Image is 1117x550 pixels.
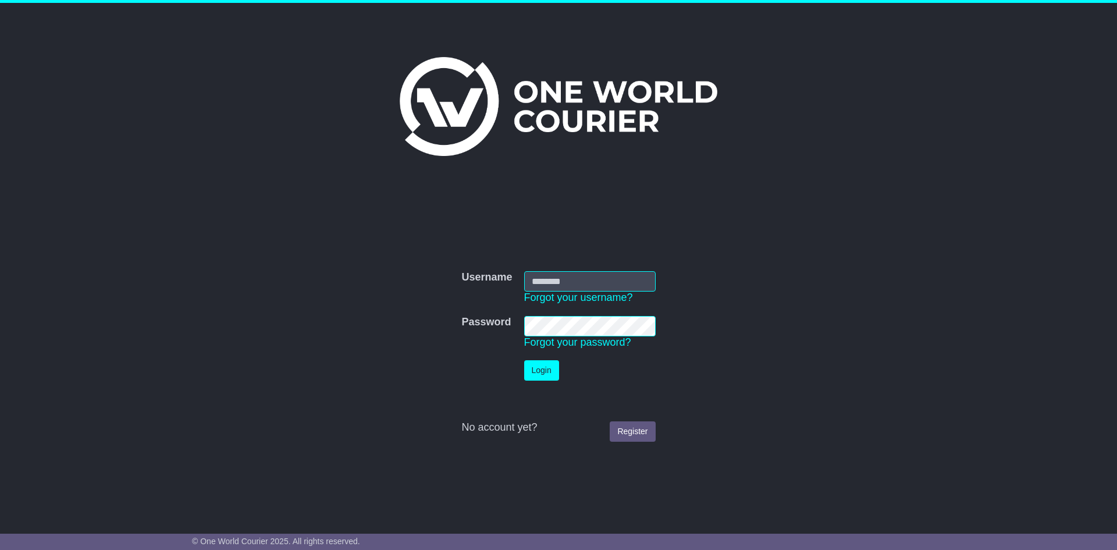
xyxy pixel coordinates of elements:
span: © One World Courier 2025. All rights reserved. [192,537,360,546]
a: Forgot your password? [524,336,631,348]
img: One World [400,57,717,156]
button: Login [524,360,559,381]
label: Password [461,316,511,329]
div: No account yet? [461,421,655,434]
label: Username [461,271,512,284]
a: Register [610,421,655,442]
a: Forgot your username? [524,292,633,303]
